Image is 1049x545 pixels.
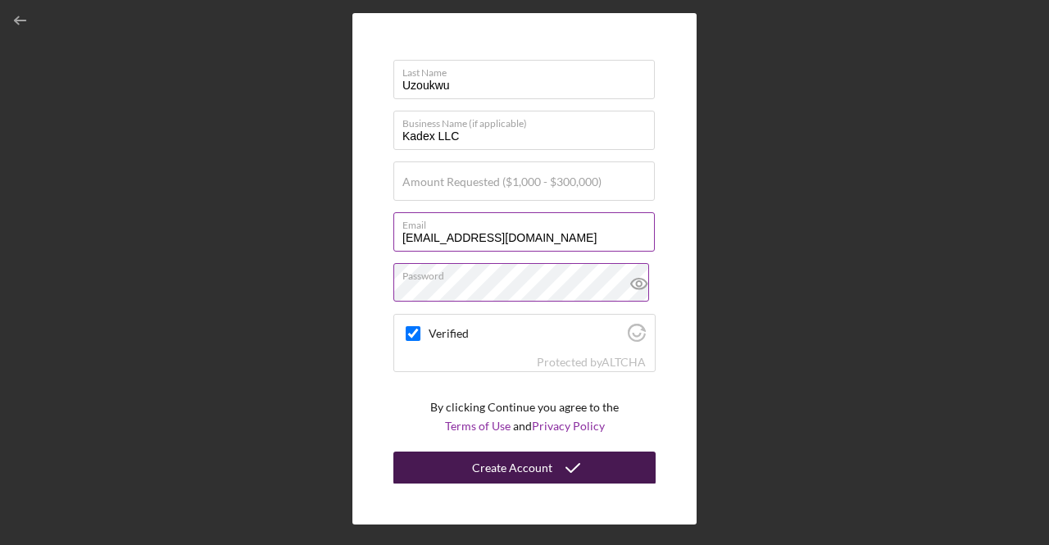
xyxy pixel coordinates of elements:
[402,61,655,79] label: Last Name
[430,398,619,435] p: By clicking Continue you agree to the and
[402,213,655,231] label: Email
[602,355,646,369] a: Visit Altcha.org
[393,452,656,484] button: Create Account
[402,175,602,188] label: Amount Requested ($1,000 - $300,000)
[445,419,511,433] a: Terms of Use
[628,330,646,344] a: Visit Altcha.org
[402,264,655,282] label: Password
[402,111,655,129] label: Business Name (if applicable)
[537,356,646,369] div: Protected by
[472,452,552,484] div: Create Account
[532,419,605,433] a: Privacy Policy
[429,327,623,340] label: Verified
